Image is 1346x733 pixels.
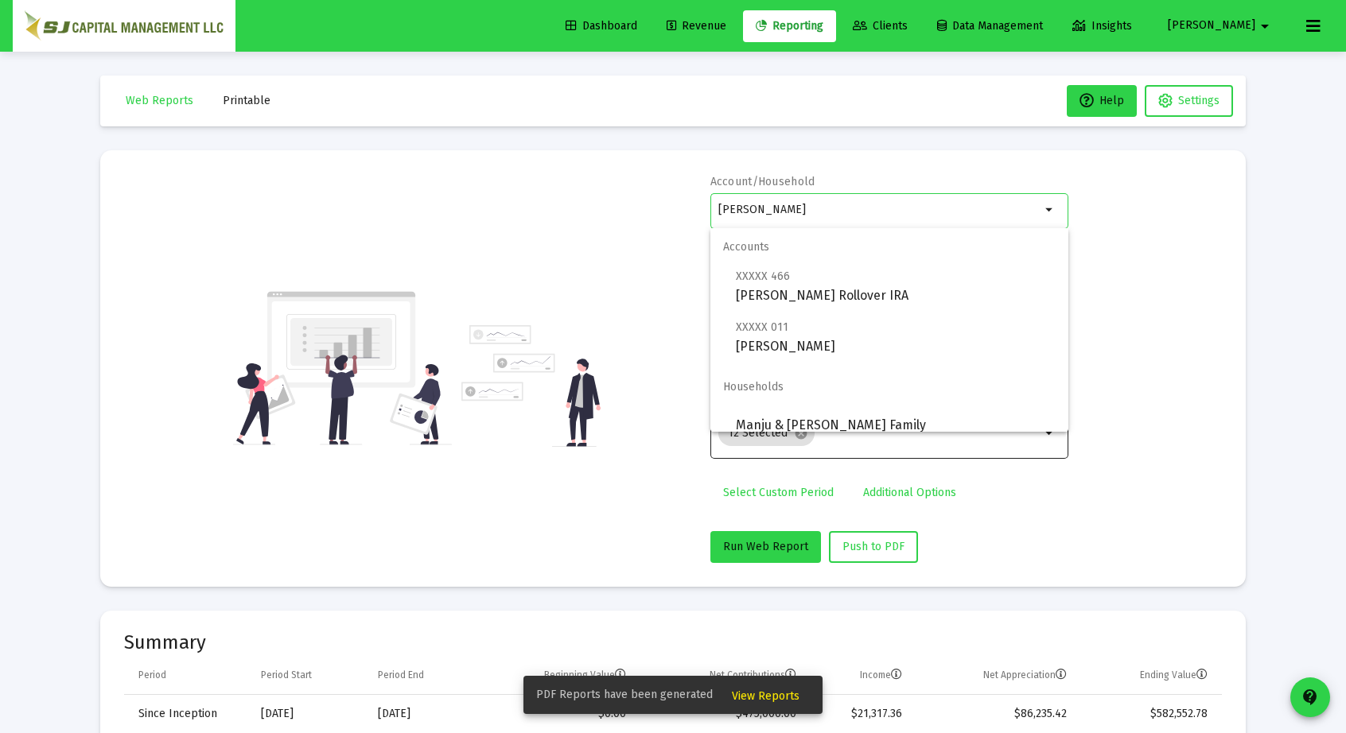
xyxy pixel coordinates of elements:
span: [PERSON_NAME] Rollover IRA [736,266,1056,305]
div: Ending Value [1140,669,1208,681]
td: $86,235.42 [913,695,1078,733]
a: Data Management [924,10,1056,42]
td: Since Inception [124,695,250,733]
span: Clients [853,19,908,33]
span: Dashboard [566,19,637,33]
button: Web Reports [113,85,206,117]
span: Help [1080,94,1124,107]
a: Dashboard [553,10,650,42]
td: Column Period End [367,657,477,695]
div: Net Appreciation [983,669,1067,681]
img: reporting-alt [461,325,601,447]
span: Push to PDF [842,540,904,553]
button: View Reports [719,681,812,709]
span: Settings [1178,94,1220,107]
span: [PERSON_NAME] [1168,19,1255,33]
mat-icon: cancel [794,426,808,440]
span: Web Reports [126,94,193,107]
mat-icon: arrow_drop_down [1255,10,1274,42]
mat-chip: 12 Selected [718,421,815,446]
span: XXXXX 011 [736,320,788,334]
button: Push to PDF [829,531,918,563]
a: Insights [1060,10,1145,42]
div: Period [138,669,166,681]
input: Search or select an account or household [718,204,1041,216]
span: XXXXX 466 [736,270,790,283]
span: Revenue [667,19,726,33]
div: Period Start [261,669,312,681]
span: View Reports [732,689,799,703]
a: Reporting [743,10,836,42]
td: Column Period [124,657,250,695]
span: Accounts [710,228,1068,266]
td: $582,552.78 [1078,695,1222,733]
a: Revenue [654,10,739,42]
span: Households [710,368,1068,406]
button: Settings [1145,85,1233,117]
img: Dashboard [25,10,224,42]
mat-chip-list: Selection [718,417,1041,449]
span: Data Management [937,19,1043,33]
span: PDF Reports have been generated [536,687,713,703]
mat-card-title: Summary [124,634,1222,650]
span: Run Web Report [723,540,808,553]
a: Clients [840,10,920,42]
mat-icon: arrow_drop_down [1041,424,1060,443]
button: [PERSON_NAME] [1149,10,1293,41]
div: [DATE] [378,706,466,722]
img: reporting [233,289,452,447]
span: Select Custom Period [723,486,834,499]
mat-icon: contact_support [1301,688,1320,707]
span: Printable [223,94,270,107]
span: [PERSON_NAME] [736,317,1056,356]
td: Column Ending Value [1078,657,1222,695]
div: Period End [378,669,424,681]
div: Income [860,669,902,681]
mat-icon: arrow_drop_down [1041,200,1060,219]
td: $0.00 [477,695,636,733]
td: $21,317.36 [807,695,913,733]
td: Column Period Start [250,657,367,695]
div: [DATE] [261,706,356,722]
button: Run Web Report [710,531,821,563]
td: Column Beginning Value [477,657,636,695]
td: Column Income [807,657,913,695]
span: Additional Options [863,486,956,499]
button: Help [1067,85,1137,117]
span: Insights [1072,19,1132,33]
span: Reporting [756,19,823,33]
label: Account/Household [710,175,815,188]
button: Printable [210,85,283,117]
span: Manju & [PERSON_NAME] Family [736,406,1056,444]
td: Column Net Appreciation [913,657,1078,695]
